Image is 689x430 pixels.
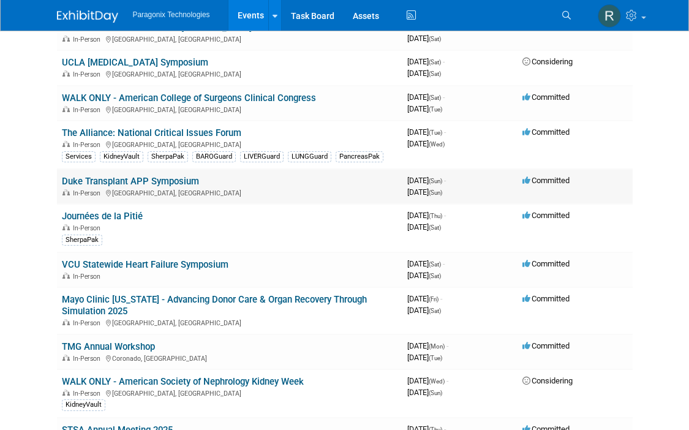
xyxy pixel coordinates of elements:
span: - [440,294,442,303]
span: (Sat) [429,273,441,279]
a: Journées de la Pitié [62,211,143,222]
div: KidneyVault [62,399,105,410]
div: Coronado, [GEOGRAPHIC_DATA] [62,353,397,363]
span: Considering [522,376,573,385]
a: The Alliance: National Critical Issues Forum [62,127,241,138]
span: (Sun) [429,178,442,184]
span: [DATE] [407,57,445,66]
span: [DATE] [407,187,442,197]
span: [DATE] [407,34,441,43]
div: [GEOGRAPHIC_DATA], [GEOGRAPHIC_DATA] [62,317,397,327]
img: In-Person Event [62,355,70,361]
span: In-Person [73,36,104,43]
span: (Tue) [429,106,442,113]
span: (Sat) [429,70,441,77]
span: [DATE] [407,306,441,315]
div: SherpaPak [148,151,188,162]
span: In-Person [73,141,104,149]
img: In-Person Event [62,273,70,279]
span: [DATE] [407,388,442,397]
span: [DATE] [407,127,446,137]
span: (Sat) [429,261,441,268]
span: [DATE] [407,376,448,385]
span: [DATE] [407,222,441,232]
img: In-Person Event [62,141,70,147]
a: WALK ONLY - American College of Surgeons Clinical Congress [62,92,316,104]
div: Services [62,151,96,162]
span: - [444,127,446,137]
span: - [444,211,446,220]
span: - [444,176,446,185]
span: (Sun) [429,390,442,396]
div: LUNGGuard [288,151,331,162]
a: WALK ONLY - American Society of Nephrology Kidney Week [62,376,304,387]
a: Mayo Clinic [US_STATE] - Advancing Donor Care & Organ Recovery Through Simulation 2025 [62,294,367,317]
span: Committed [522,127,570,137]
div: [GEOGRAPHIC_DATA], [GEOGRAPHIC_DATA] [62,104,397,114]
span: In-Person [73,319,104,327]
span: [DATE] [407,176,446,185]
img: In-Person Event [62,70,70,77]
span: (Tue) [429,129,442,136]
span: - [443,92,445,102]
img: In-Person Event [62,189,70,195]
span: In-Person [73,70,104,78]
span: (Sat) [429,224,441,231]
span: [DATE] [407,353,442,362]
img: Rachel Jenkins [598,4,621,28]
span: - [446,376,448,385]
span: (Thu) [429,213,442,219]
div: [GEOGRAPHIC_DATA], [GEOGRAPHIC_DATA] [62,139,397,149]
a: UCLA [MEDICAL_DATA] Symposium [62,57,208,68]
span: - [446,341,448,350]
span: [DATE] [407,211,446,220]
div: LIVERGuard [240,151,284,162]
div: KidneyVault [100,151,143,162]
span: (Sat) [429,307,441,314]
div: SherpaPak [62,235,102,246]
span: Paragonix Technologies [133,10,210,19]
span: (Wed) [429,378,445,385]
span: (Sat) [429,94,441,101]
span: (Sat) [429,36,441,42]
span: [DATE] [407,259,445,268]
img: ExhibitDay [57,10,118,23]
span: In-Person [73,390,104,398]
span: [DATE] [407,69,441,78]
a: VCU Statewide Heart Failure Symposium [62,259,228,270]
span: In-Person [73,189,104,197]
img: In-Person Event [62,106,70,112]
span: Committed [522,294,570,303]
span: - [443,57,445,66]
span: [DATE] [407,92,445,102]
a: Duke Transplant APP Symposium [62,176,199,187]
span: Committed [522,259,570,268]
span: Committed [522,211,570,220]
span: In-Person [73,355,104,363]
div: [GEOGRAPHIC_DATA], [GEOGRAPHIC_DATA] [62,187,397,197]
span: [DATE] [407,294,442,303]
span: In-Person [73,106,104,114]
span: [DATE] [407,139,445,148]
span: (Sat) [429,59,441,66]
span: (Mon) [429,343,445,350]
span: [DATE] [407,341,448,350]
span: Committed [522,341,570,350]
div: PancreasPak [336,151,383,162]
span: Committed [522,176,570,185]
img: In-Person Event [62,224,70,230]
span: Committed [522,92,570,102]
img: In-Person Event [62,319,70,325]
img: In-Person Event [62,36,70,42]
span: [DATE] [407,271,441,280]
span: (Wed) [429,141,445,148]
img: In-Person Event [62,390,70,396]
span: - [443,259,445,268]
a: TMG Annual Workshop [62,341,155,352]
span: [DATE] [407,104,442,113]
span: (Fri) [429,296,439,303]
span: Considering [522,57,573,66]
span: In-Person [73,273,104,281]
div: [GEOGRAPHIC_DATA], [GEOGRAPHIC_DATA] [62,388,397,398]
div: [GEOGRAPHIC_DATA], [GEOGRAPHIC_DATA] [62,69,397,78]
